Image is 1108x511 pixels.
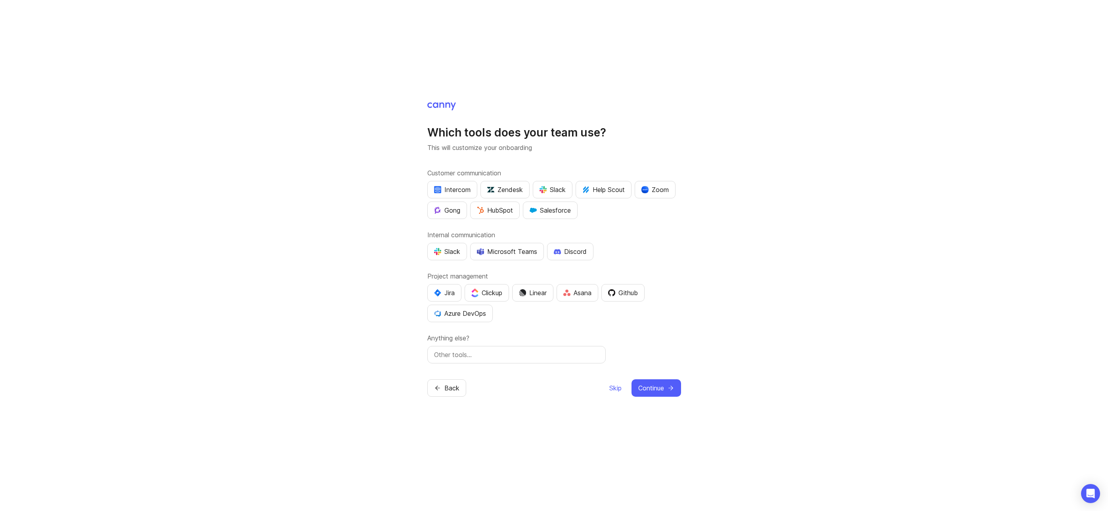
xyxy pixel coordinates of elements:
[576,181,632,198] button: Help Scout
[434,186,441,193] img: eRR1duPH6fQxdnSV9IruPjCimau6md0HxlPR81SIPROHX1VjYjAN9a41AAAAAElFTkSuQmCC
[427,230,681,240] label: Internal communication
[533,181,572,198] button: Slack
[608,288,638,298] div: Github
[427,181,477,198] button: Intercom
[434,248,441,255] img: WIAAAAASUVORK5CYII=
[427,202,467,219] button: Gong
[601,284,645,302] button: Github
[427,284,461,302] button: Jira
[471,288,502,298] div: Clickup
[547,243,593,260] button: Discord
[540,185,566,194] div: Slack
[519,288,547,298] div: Linear
[434,207,441,214] img: qKnp5cUisfhcFQGr1t296B61Fm0WkUVwBZaiVE4uNRmEGBFetJMz8xGrgPHqF1mLDIG816Xx6Jz26AFmkmT0yuOpRCAR7zRpG...
[427,143,681,152] p: This will customize your onboarding
[554,247,587,256] div: Discord
[563,288,591,298] div: Asana
[557,284,598,302] button: Asana
[477,206,513,215] div: HubSpot
[444,383,459,393] span: Back
[434,247,460,256] div: Slack
[427,305,493,322] button: Azure DevOps
[471,288,478,297] img: j83v6vj1tgY2AAAAABJRU5ErkJggg==
[477,248,484,255] img: D0GypeOpROL5AAAAAElFTkSuQmCC
[427,168,681,178] label: Customer communication
[638,383,664,393] span: Continue
[427,379,466,397] button: Back
[470,202,520,219] button: HubSpot
[530,206,571,215] div: Salesforce
[427,125,681,140] h1: Which tools does your team use?
[477,247,537,256] div: Microsoft Teams
[427,333,681,343] label: Anything else?
[477,207,484,214] img: G+3M5qq2es1si5SaumCnMN47tP1CvAZneIVX5dcx+oz+ZLhv4kfP9DwAAAABJRU5ErkJggg==
[519,289,526,296] img: Dm50RERGQWO2Ei1WzHVviWZlaLVriU9uRN6E+tIr91ebaDbMKKPDpFbssSuEG21dcGXkrKsuOVPwCeFJSFAIOxgiKgL2sFHRe...
[434,206,460,215] div: Gong
[434,310,441,317] img: YKcwp4sHBXAAAAAElFTkSuQmCC
[540,186,547,193] img: WIAAAAASUVORK5CYII=
[434,289,441,296] img: svg+xml;base64,PHN2ZyB4bWxucz0iaHR0cDovL3d3dy53My5vcmcvMjAwMC9zdmciIHZpZXdCb3g9IjAgMCA0MC4zNDMgND...
[523,202,578,219] button: Salesforce
[427,102,456,110] img: Canny Home
[434,309,486,318] div: Azure DevOps
[641,186,649,193] img: xLHbn3khTPgAAAABJRU5ErkJggg==
[641,185,669,194] div: Zoom
[480,181,530,198] button: Zendesk
[427,243,467,260] button: Slack
[434,185,471,194] div: Intercom
[635,181,676,198] button: Zoom
[512,284,553,302] button: Linear
[470,243,544,260] button: Microsoft Teams
[563,290,570,296] img: Rf5nOJ4Qh9Y9HAAAAAElFTkSuQmCC
[487,186,494,193] img: UniZRqrCPz6BHUWevMzgDJ1FW4xaGg2egd7Chm8uY0Al1hkDyjqDa8Lkk0kDEdqKkBok+T4wfoD0P0o6UMciQ8AAAAASUVORK...
[554,249,561,254] img: +iLplPsjzba05dttzK064pds+5E5wZnCVbuGoLvBrYdmEPrXTzGo7zG60bLEREEjvOjaG9Saez5xsOEAbxBwOP6dkea84XY9O...
[530,207,537,214] img: GKxMRLiRsgdWqxrdBeWfGK5kaZ2alx1WifDSa2kSTsK6wyJURKhUuPoQRYzjholVGzT2A2owx2gHwZoyZHHCYJ8YNOAZj3DSg...
[609,379,622,397] button: Skip
[427,271,681,281] label: Project management
[582,186,589,193] img: kV1LT1TqjqNHPtRK7+FoaplE1qRq1yqhg056Z8K5Oc6xxgIuf0oNQ9LelJqbcyPisAf0C9LDpX5UIuAAAAAElFTkSuQmCC
[608,289,615,296] img: 0D3hMmx1Qy4j6AAAAAElFTkSuQmCC
[487,185,523,194] div: Zendesk
[465,284,509,302] button: Clickup
[632,379,681,397] button: Continue
[1081,484,1100,503] div: Open Intercom Messenger
[582,185,625,194] div: Help Scout
[609,383,622,393] span: Skip
[434,288,455,298] div: Jira
[434,350,599,359] input: Other tools…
